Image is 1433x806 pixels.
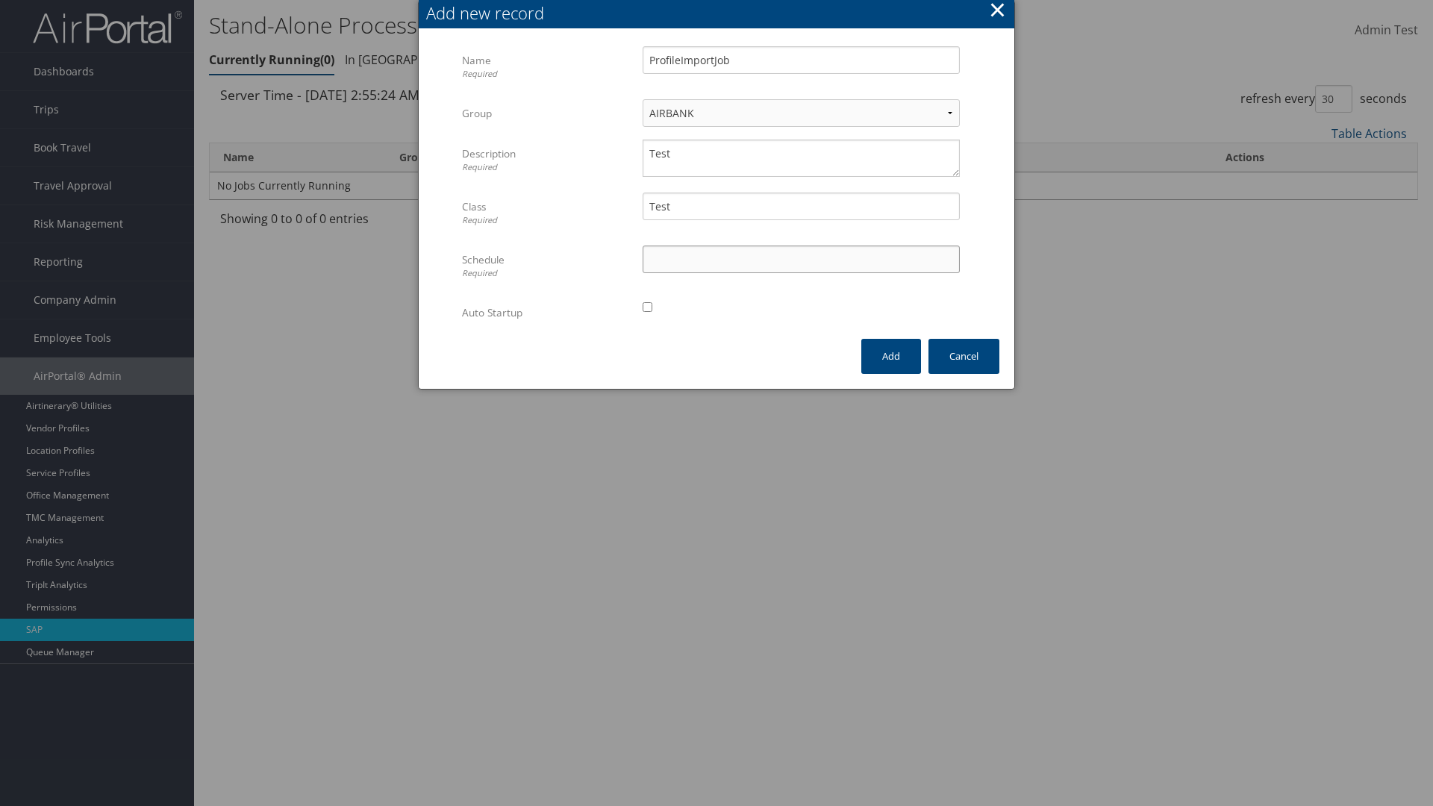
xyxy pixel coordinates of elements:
[462,299,631,327] label: Auto Startup
[462,193,631,234] label: Class
[462,161,631,174] div: Required
[462,214,631,227] div: Required
[462,246,631,287] label: Schedule
[462,267,631,280] div: Required
[462,46,631,87] label: Name
[426,1,1014,25] div: Add new record
[462,99,631,128] label: Group
[462,140,631,181] label: Description
[462,68,631,81] div: Required
[928,339,999,374] button: Cancel
[861,339,921,374] button: Add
